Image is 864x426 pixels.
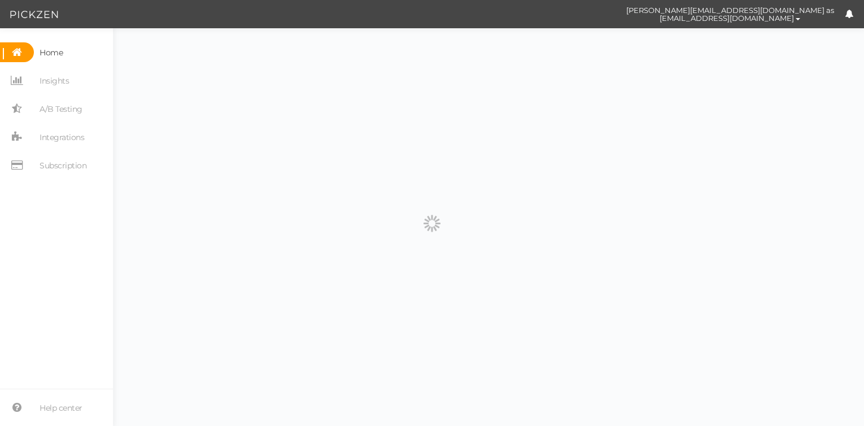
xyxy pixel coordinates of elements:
[660,14,794,23] span: [EMAIL_ADDRESS][DOMAIN_NAME]
[616,1,845,28] button: [PERSON_NAME][EMAIL_ADDRESS][DOMAIN_NAME] as [EMAIL_ADDRESS][DOMAIN_NAME]
[626,6,834,14] span: [PERSON_NAME][EMAIL_ADDRESS][DOMAIN_NAME] as
[40,128,84,146] span: Integrations
[40,44,63,62] span: Home
[40,72,69,90] span: Insights
[10,8,58,21] img: Pickzen logo
[596,5,616,24] img: cd8312e7a6b0c0157f3589280924bf3e
[40,157,86,175] span: Subscription
[40,399,82,417] span: Help center
[40,100,82,118] span: A/B Testing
